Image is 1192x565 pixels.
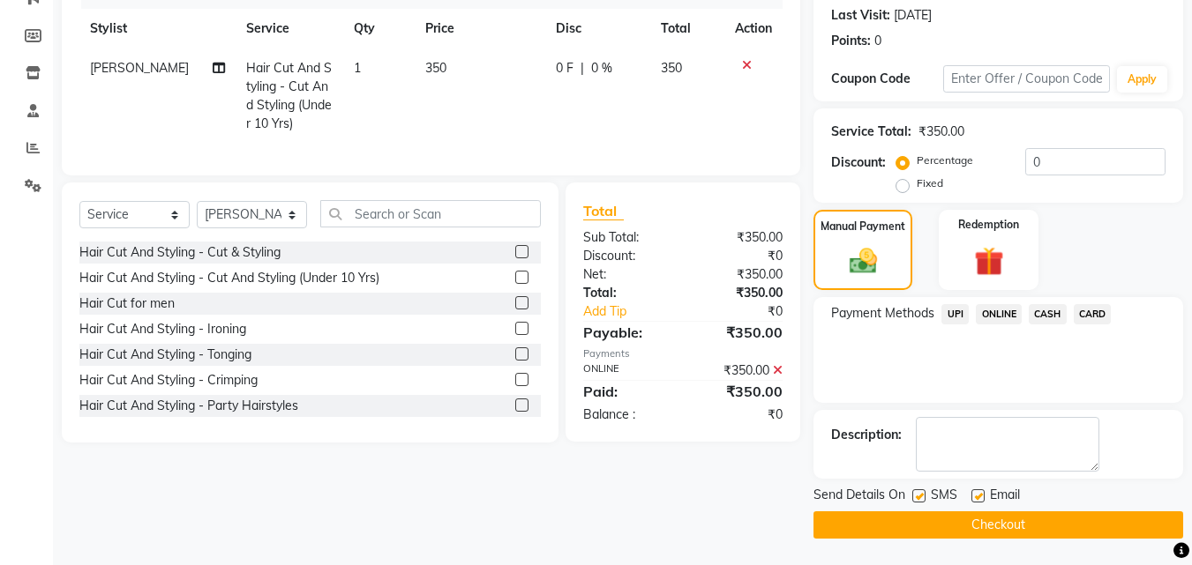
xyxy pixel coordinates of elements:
div: ₹0 [683,405,796,424]
span: CARD [1074,304,1112,324]
div: 0 [874,32,881,50]
div: ₹350.00 [683,265,796,284]
input: Enter Offer / Coupon Code [943,65,1110,93]
span: SMS [931,486,957,508]
label: Manual Payment [821,219,905,234]
span: 1 [354,60,361,76]
div: Hair Cut And Styling - Cut And Styling (Under 10 Yrs) [79,269,379,287]
label: Percentage [917,152,973,168]
span: | [581,59,584,78]
div: Hair Cut And Styling - Party Hairstyles [79,397,298,415]
div: ONLINE [570,361,683,380]
span: 350 [661,60,682,76]
div: Total: [570,284,683,302]
div: Hair Cut And Styling - Tonging [79,346,251,364]
th: Price [415,9,545,48]
button: Checkout [813,511,1183,539]
span: 0 F [556,59,574,78]
div: ₹350.00 [683,361,796,380]
div: Discount: [831,153,886,172]
span: Hair Cut And Styling - Cut And Styling (Under 10 Yrs) [246,60,332,131]
th: Disc [545,9,650,48]
div: Payments [583,346,783,361]
div: Points: [831,32,871,50]
div: Hair Cut And Styling - Cut & Styling [79,243,281,262]
span: UPI [941,304,969,324]
div: ₹350.00 [683,228,796,247]
div: Last Visit: [831,6,890,25]
div: ₹350.00 [683,284,796,302]
span: CASH [1029,304,1067,324]
input: Search or Scan [320,200,541,227]
img: _gift.svg [965,243,1013,279]
div: Sub Total: [570,228,683,247]
div: Description: [831,426,902,444]
div: ₹350.00 [918,123,964,141]
th: Qty [343,9,415,48]
th: Total [650,9,725,48]
span: ONLINE [976,304,1022,324]
th: Service [236,9,343,48]
a: Add Tip [570,302,701,321]
span: 0 % [591,59,612,78]
img: _cash.svg [841,245,886,277]
span: Total [583,202,624,220]
span: [PERSON_NAME] [90,60,189,76]
label: Fixed [917,175,943,191]
span: Send Details On [813,486,905,508]
span: 350 [425,60,446,76]
div: Net: [570,265,683,284]
th: Stylist [79,9,236,48]
div: Payable: [570,322,683,343]
div: ₹350.00 [683,322,796,343]
div: Service Total: [831,123,911,141]
button: Apply [1117,66,1167,93]
div: ₹0 [683,247,796,265]
div: [DATE] [894,6,932,25]
span: Email [990,486,1020,508]
th: Action [724,9,783,48]
div: Balance : [570,405,683,424]
div: ₹350.00 [683,381,796,402]
div: Hair Cut for men [79,294,175,313]
div: ₹0 [702,302,797,321]
div: Hair Cut And Styling - Crimping [79,371,258,390]
span: Payment Methods [831,304,934,323]
div: Coupon Code [831,70,942,88]
div: Hair Cut And Styling - Ironing [79,320,246,338]
label: Redemption [958,217,1019,233]
div: Discount: [570,247,683,265]
div: Paid: [570,381,683,402]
